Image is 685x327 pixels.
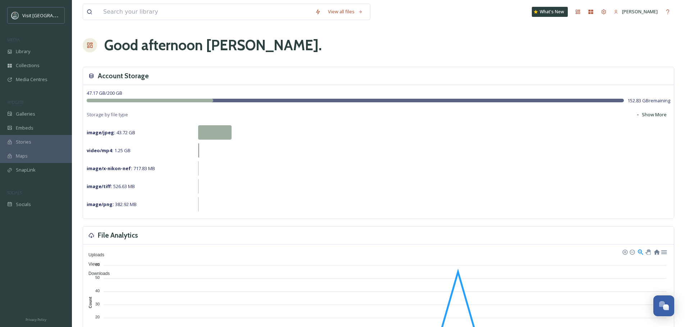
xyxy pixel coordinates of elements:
text: Count [88,297,92,308]
span: 382.92 MB [87,201,137,207]
h3: File Analytics [98,230,138,240]
strong: image/tiff : [87,183,112,190]
button: Show More [632,108,670,122]
a: What's New [532,7,568,17]
div: Reset Zoom [653,248,659,254]
span: Uploads [83,252,104,257]
span: Library [16,48,30,55]
span: Maps [16,153,28,159]
h1: Good afternoon [PERSON_NAME] . [104,34,322,56]
span: 43.72 GB [87,129,135,136]
strong: image/jpeg : [87,129,115,136]
a: [PERSON_NAME] [610,5,661,19]
tspan: 60 [95,262,100,267]
span: WIDGETS [7,99,24,105]
span: Media Centres [16,76,47,83]
tspan: 20 [95,315,100,319]
a: Privacy Policy [26,315,46,323]
span: Visit [GEOGRAPHIC_DATA] [22,12,78,19]
span: MEDIA [7,37,20,42]
span: 152.83 GB remaining [627,97,670,104]
span: Views [83,262,100,267]
strong: image/x-nikon-nef : [87,165,132,172]
button: Open Chat [653,295,674,316]
span: 47.17 GB / 200 GB [87,90,122,96]
span: SOCIALS [7,190,22,195]
span: [PERSON_NAME] [622,8,658,15]
div: Panning [645,249,650,254]
tspan: 50 [95,275,100,280]
tspan: 40 [95,289,100,293]
strong: video/mp4 : [87,147,113,154]
div: Selection Zoom [637,248,643,254]
div: Menu [661,248,667,254]
span: Galleries [16,111,35,117]
a: View all files [324,5,366,19]
span: Downloads [83,271,110,276]
span: Stories [16,139,31,145]
h3: Account Storage [98,71,149,81]
span: Privacy Policy [26,317,46,322]
span: Storage by file type [87,111,128,118]
span: SnapLink [16,167,36,173]
span: 526.63 MB [87,183,135,190]
span: 1.25 GB [87,147,131,154]
span: Socials [16,201,31,208]
strong: image/png : [87,201,114,207]
div: Zoom In [622,249,627,254]
input: Search your library [100,4,311,20]
img: watertown-convention-and-visitors-bureau.jpg [12,12,19,19]
tspan: 30 [95,302,100,306]
div: Zoom Out [629,249,634,254]
span: Collections [16,62,40,69]
span: Embeds [16,125,33,131]
span: 717.83 MB [87,165,155,172]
